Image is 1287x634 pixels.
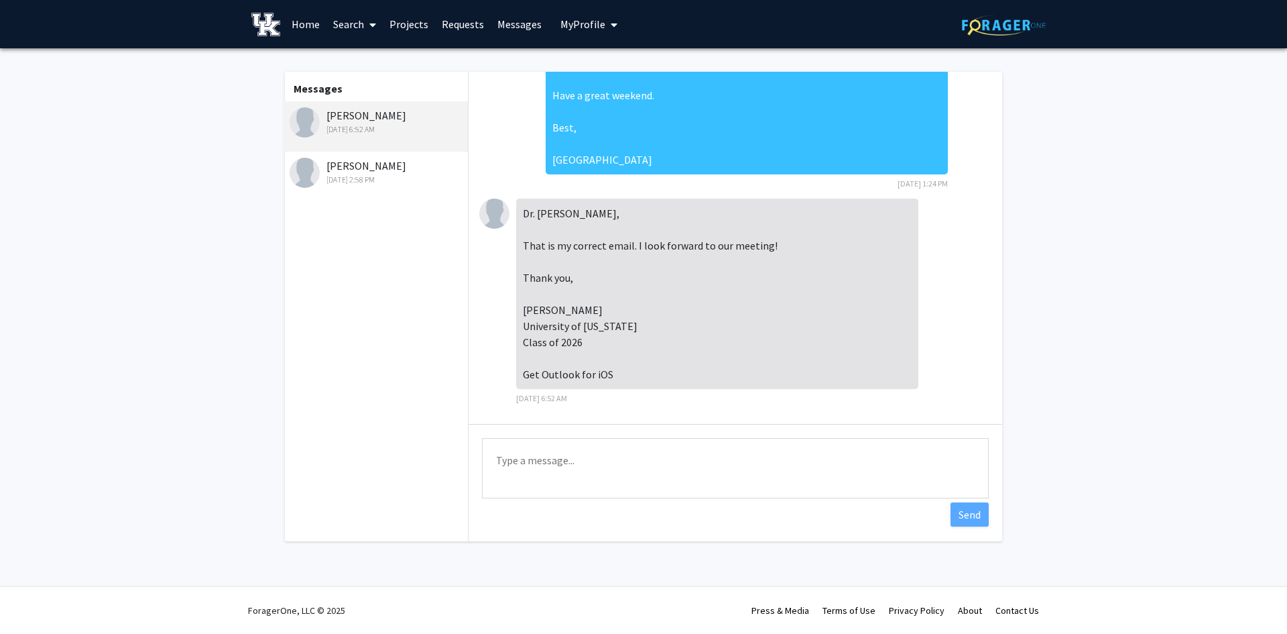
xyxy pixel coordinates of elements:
[251,13,280,36] img: University of Kentucky Logo
[951,503,989,527] button: Send
[285,1,326,48] a: Home
[516,199,918,389] div: Dr. [PERSON_NAME], That is my correct email. I look forward to our meeting! Thank you, [PERSON_NA...
[290,107,465,136] div: [PERSON_NAME]
[751,604,809,617] a: Press & Media
[889,604,944,617] a: Privacy Policy
[491,1,548,48] a: Messages
[995,604,1039,617] a: Contact Us
[326,1,383,48] a: Search
[482,438,989,498] textarea: Message
[290,107,320,138] img: Adyson Hooker
[383,1,435,48] a: Projects
[10,574,57,624] iframe: Chat
[958,604,982,617] a: About
[294,82,343,95] b: Messages
[479,199,509,229] img: Adyson Hooker
[290,123,465,136] div: [DATE] 6:52 AM
[560,17,605,31] span: My Profile
[822,604,875,617] a: Terms of Use
[962,15,1046,36] img: ForagerOne Logo
[248,587,345,634] div: ForagerOne, LLC © 2025
[435,1,491,48] a: Requests
[898,178,948,189] span: [DATE] 1:24 PM
[290,158,465,186] div: [PERSON_NAME]
[290,158,320,188] img: Avery Swift
[516,393,567,403] span: [DATE] 6:52 AM
[290,174,465,186] div: [DATE] 2:58 PM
